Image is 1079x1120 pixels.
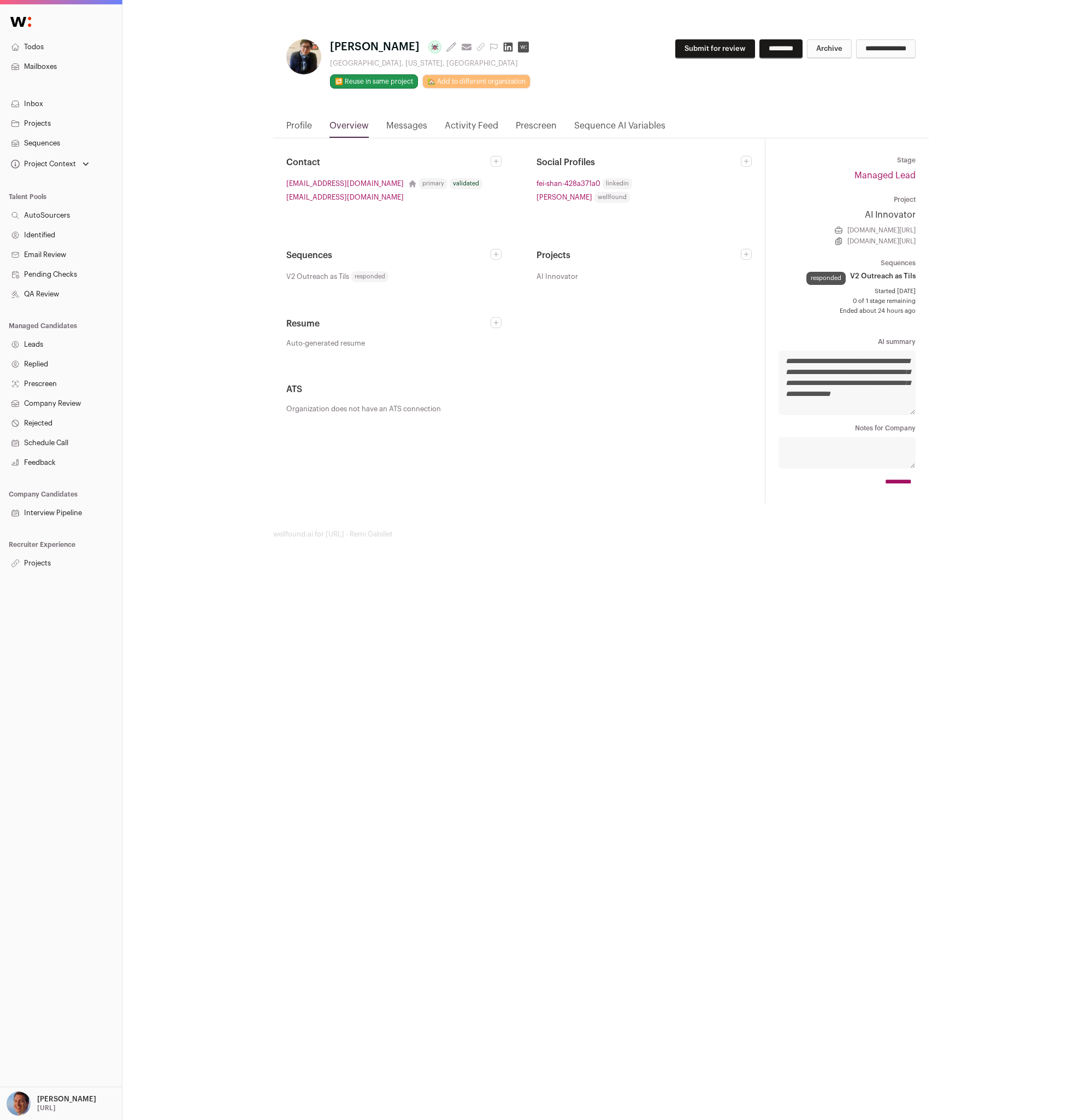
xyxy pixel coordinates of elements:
div: validated [450,178,482,189]
dt: Project [779,195,916,204]
a: Activity Feed [445,119,498,138]
button: Submit for review [675,39,755,59]
dt: Sequences [779,259,916,267]
footer: wellfound:ai for [URL] - Remi Gabillet [273,530,929,539]
a: Auto-generated resume [286,339,502,348]
span: responded [351,271,388,282]
h2: Sequences [286,249,491,262]
a: [PERSON_NAME] [536,191,592,203]
a: AI Innovator [779,208,916,221]
button: Archive [807,39,852,59]
a: [DOMAIN_NAME][URL] [847,226,916,235]
p: Organization does not have an ATS connection [286,405,752,413]
button: Open dropdown [4,1092,98,1116]
h2: Resume [286,317,491,330]
h2: Contact [286,156,491,169]
div: [GEOGRAPHIC_DATA], [US_STATE], [GEOGRAPHIC_DATA] [330,59,533,68]
a: Profile [286,119,312,138]
span: 0 of 1 stage remaining [779,297,916,306]
img: 19266-medium_jpg [7,1092,31,1116]
a: [EMAIL_ADDRESS][DOMAIN_NAME] [286,191,404,203]
h2: Social Profiles [536,156,741,169]
a: [EMAIL_ADDRESS][DOMAIN_NAME] [286,178,404,189]
span: [PERSON_NAME] [330,39,420,55]
a: [DOMAIN_NAME][URL] [847,237,916,246]
a: fei-shan-428a371a0 [536,178,600,189]
button: 🔂 Reuse in same project [330,74,418,89]
span: linkedin [603,178,632,189]
a: 🏡 Add to different organization [422,74,530,89]
div: responded [806,272,846,285]
p: [URL] [37,1104,56,1112]
dt: Notes for Company [779,424,916,433]
h2: ATS [286,383,752,396]
a: Prescreen [516,119,557,138]
a: Messages [386,119,427,138]
h2: Projects [536,249,741,262]
button: Open dropdown [9,156,91,172]
dt: Stage [779,156,916,165]
p: [PERSON_NAME] [37,1095,96,1104]
span: AI Innovator [536,271,578,282]
div: Project Context [9,160,76,168]
img: 9f0802b356fda7acc4a10e7a19303a5264a4e77e532c99ad9a3d9a9545062ed3.jpg [286,39,321,74]
span: V2 Outreach as Tils [286,271,349,282]
span: Started [DATE] [779,287,916,296]
span: V2 Outreach as Tils [850,272,916,281]
span: wellfound [594,192,630,203]
a: Overview [329,119,369,138]
img: Wellfound [4,11,37,33]
dt: AI summary [779,337,916,346]
div: primary [419,178,447,189]
span: Ended about 24 hours ago [779,307,916,316]
a: Sequence AI Variables [574,119,665,138]
a: Managed Lead [854,171,916,180]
